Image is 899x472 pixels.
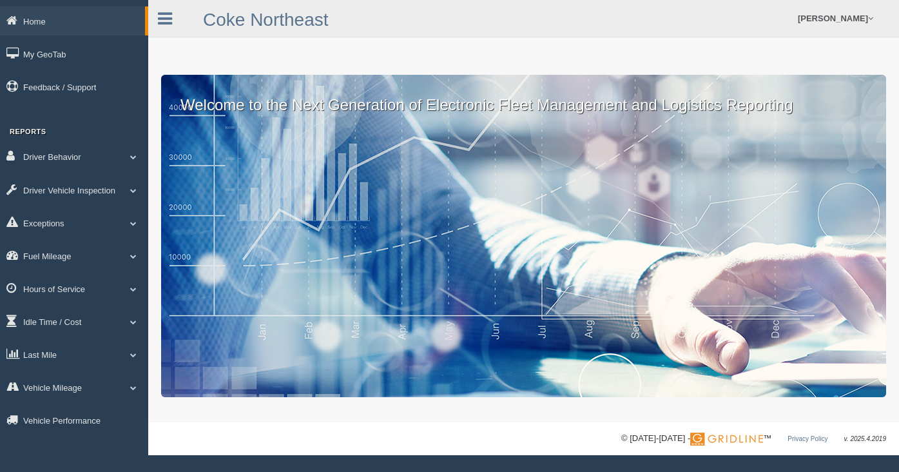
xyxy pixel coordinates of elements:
[788,435,827,442] a: Privacy Policy
[621,432,886,446] div: © [DATE]-[DATE] - ™
[203,10,329,30] a: Coke Northeast
[844,435,886,442] span: v. 2025.4.2019
[690,433,763,446] img: Gridline
[161,75,886,116] p: Welcome to the Next Generation of Electronic Fleet Management and Logistics Reporting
